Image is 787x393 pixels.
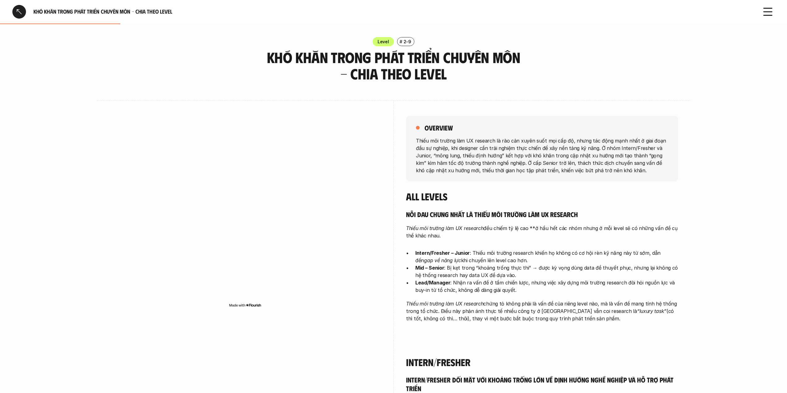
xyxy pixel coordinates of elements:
[415,250,470,256] strong: Intern/Fresher – Junior
[415,280,450,286] strong: Lead/Manager
[406,300,678,322] p: chứng tỏ không phải là vấn đề của riêng level nào, mà là vấn đề mang tính hệ thống trong tổ chức....
[424,257,461,263] em: gap về năng lực
[406,375,678,392] h5: Intern/Fresher đối mặt với khoảng trống lớn về định hướng nghề nghiệp và hỗ trợ phát triển
[415,249,678,264] p: : Thiếu môi trường research khiến họ không có cơ hội rèn kỹ năng này từ sớm, dẫn đến khi chuyển l...
[406,301,483,307] em: Thiếu môi trường làm UX research
[415,264,678,279] p: : Bị kẹt trong “khoảng trống thực thi” → được kỳ vọng dùng data để thuyết phục, nhưng lại không c...
[637,308,666,314] em: “luxury task”
[406,210,678,219] h5: Nỗi đau chung nhất là thiếu môi trường làm UX research
[416,137,668,174] p: Thiếu môi trường làm UX research là rào cản xuyên suốt mọi cấp độ, nhưng tác động mạnh nhất ở gia...
[406,225,483,231] em: Thiếu môi trường làm UX research
[415,265,444,271] strong: Mid – Senior
[33,8,754,15] h6: Khó khăn trong phát triển chuyên môn - Chia theo level
[262,49,525,82] h3: Khó khăn trong phát triển chuyên môn - Chia theo level
[406,224,678,239] p: đều chiếm tỷ lệ cao **ở hầu hết các nhóm nhưng ở mỗi level sẽ có những vấn đề cụ thể khác nhau.
[404,38,411,45] p: 2-9
[229,303,261,308] img: Made with Flourish
[425,123,453,132] h5: overview
[415,279,678,294] p: : Nhận ra vấn đề ở tầm chiến lược, nhưng việc xây dựng môi trường research đòi hỏi nguồn lực và b...
[406,190,678,202] h4: All levels
[400,39,402,44] h6: #
[109,116,381,301] iframe: Interactive or visual content
[378,38,389,45] p: Level
[406,356,678,368] h4: Intern/Fresher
